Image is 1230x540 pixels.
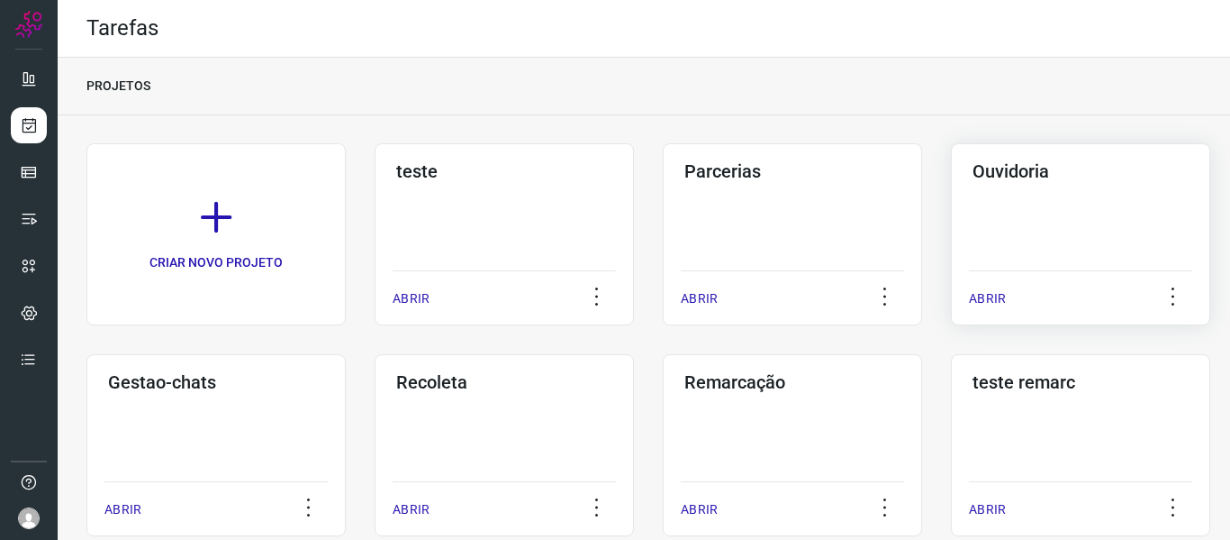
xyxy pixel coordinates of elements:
p: PROJETOS [86,77,150,96]
p: ABRIR [969,500,1006,519]
img: Logo [15,11,42,38]
p: ABRIR [969,289,1006,308]
h2: Tarefas [86,15,158,41]
h3: Recoleta [396,371,612,393]
h3: Gestao-chats [108,371,324,393]
h3: teste remarc [972,371,1189,393]
h3: Ouvidoria [972,160,1189,182]
h3: Parcerias [684,160,900,182]
p: ABRIR [681,289,718,308]
h3: teste [396,160,612,182]
h3: Remarcação [684,371,900,393]
p: ABRIR [104,500,141,519]
p: ABRIR [393,500,430,519]
p: CRIAR NOVO PROJETO [149,253,283,272]
p: ABRIR [393,289,430,308]
p: ABRIR [681,500,718,519]
img: avatar-user-boy.jpg [18,508,40,529]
